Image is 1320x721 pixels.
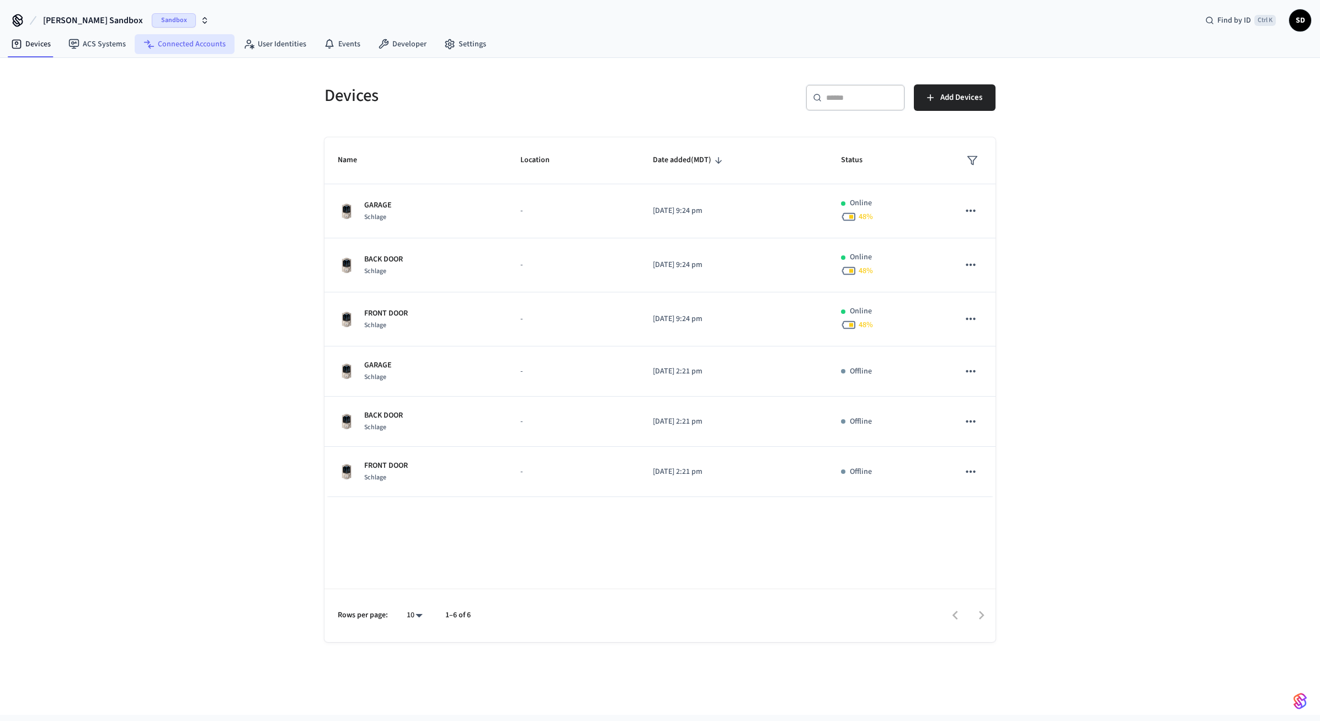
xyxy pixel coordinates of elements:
span: Schlage [364,372,386,382]
a: Connected Accounts [135,34,235,54]
button: Add Devices [914,84,996,111]
span: 48 % [859,319,873,330]
img: Schlage Sense Smart Deadbolt with Camelot Trim, Front [338,202,355,220]
span: Name [338,152,371,169]
p: Online [850,306,872,317]
p: BACK DOOR [364,254,403,265]
h5: Devices [324,84,653,107]
span: Status [841,152,877,169]
a: User Identities [235,34,315,54]
span: Schlage [364,423,386,432]
span: SD [1290,10,1310,30]
p: - [520,366,626,377]
p: Rows per page: [338,610,388,621]
p: - [520,205,626,217]
p: [DATE] 9:24 pm [653,313,815,325]
a: Events [315,34,369,54]
span: Sandbox [152,13,196,28]
p: GARAGE [364,200,392,211]
table: sticky table [324,137,996,497]
img: Schlage Sense Smart Deadbolt with Camelot Trim, Front [338,463,355,480]
span: Schlage [364,212,386,222]
img: Schlage Sense Smart Deadbolt with Camelot Trim, Front [338,311,355,328]
p: 1–6 of 6 [445,610,471,621]
a: ACS Systems [60,34,135,54]
p: Offline [850,366,872,377]
p: BACK DOOR [364,410,403,421]
span: Schlage [364,266,386,276]
span: Add Devices [940,90,982,105]
p: FRONT DOOR [364,460,408,472]
span: Ctrl K [1254,15,1276,26]
p: [DATE] 9:24 pm [653,259,815,271]
p: Offline [850,416,872,428]
p: - [520,416,626,428]
p: Offline [850,466,872,478]
img: Schlage Sense Smart Deadbolt with Camelot Trim, Front [338,362,355,380]
span: 48 % [859,211,873,222]
span: 48 % [859,265,873,276]
a: Settings [435,34,495,54]
div: 10 [401,607,428,623]
span: Find by ID [1217,15,1251,26]
p: Online [850,252,872,263]
p: Online [850,197,872,209]
img: Schlage Sense Smart Deadbolt with Camelot Trim, Front [338,413,355,430]
p: - [520,259,626,271]
span: Schlage [364,473,386,482]
p: - [520,466,626,478]
p: GARAGE [364,360,392,371]
p: [DATE] 2:21 pm [653,416,815,428]
span: [PERSON_NAME] Sandbox [43,14,143,27]
span: Location [520,152,564,169]
button: SD [1289,9,1311,31]
p: [DATE] 9:24 pm [653,205,815,217]
img: Schlage Sense Smart Deadbolt with Camelot Trim, Front [338,257,355,274]
p: [DATE] 2:21 pm [653,466,815,478]
p: - [520,313,626,325]
p: FRONT DOOR [364,308,408,319]
p: [DATE] 2:21 pm [653,366,815,377]
img: SeamLogoGradient.69752ec5.svg [1294,692,1307,710]
span: Date added(MDT) [653,152,726,169]
a: Developer [369,34,435,54]
span: Schlage [364,321,386,330]
a: Devices [2,34,60,54]
div: Find by IDCtrl K [1196,10,1285,30]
